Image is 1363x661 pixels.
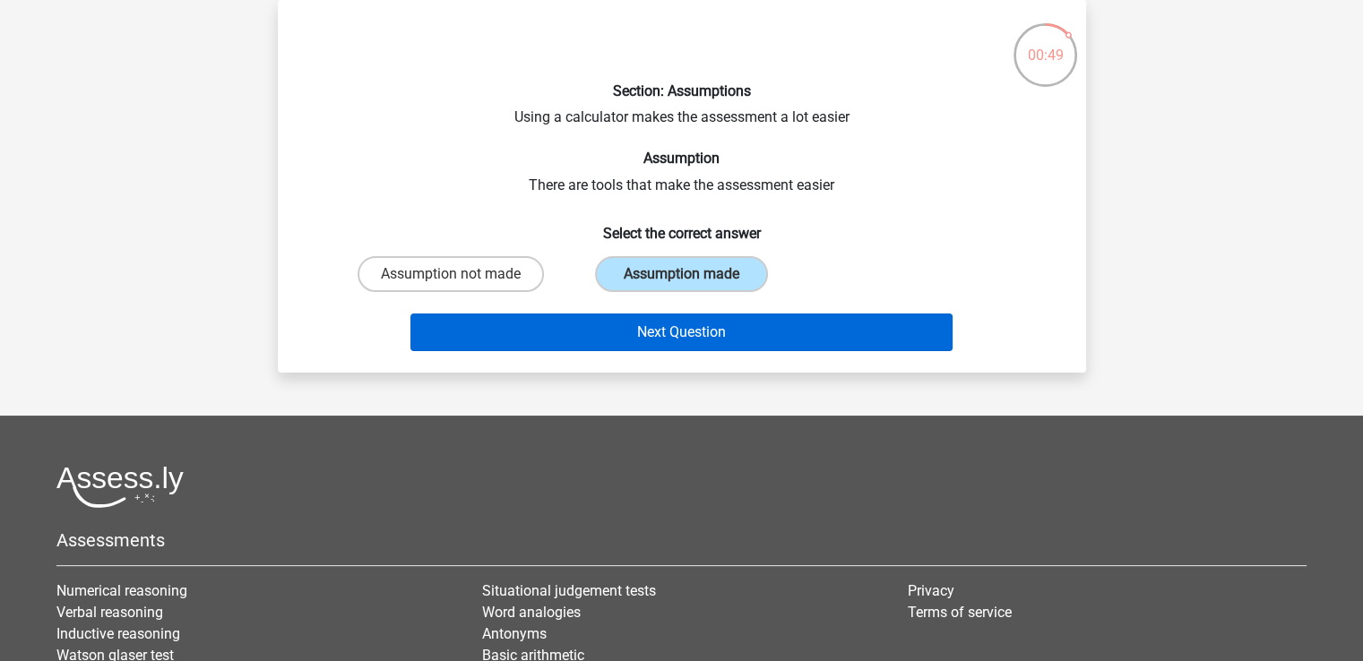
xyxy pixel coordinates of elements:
[410,313,953,351] button: Next Question
[908,582,954,599] a: Privacy
[482,604,581,621] a: Word analogies
[56,582,187,599] a: Numerical reasoning
[358,256,544,292] label: Assumption not made
[306,82,1057,99] h6: Section: Assumptions
[56,625,180,642] a: Inductive reasoning
[56,529,1307,551] h5: Assessments
[285,14,1079,358] div: Using a calculator makes the assessment a lot easier There are tools that make the assessment easier
[595,256,768,292] label: Assumption made
[1012,21,1079,66] div: 00:49
[56,466,184,508] img: Assessly logo
[56,604,163,621] a: Verbal reasoning
[482,582,656,599] a: Situational judgement tests
[482,625,547,642] a: Antonyms
[306,210,1057,242] h6: Select the correct answer
[306,150,1057,167] h6: Assumption
[908,604,1012,621] a: Terms of service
